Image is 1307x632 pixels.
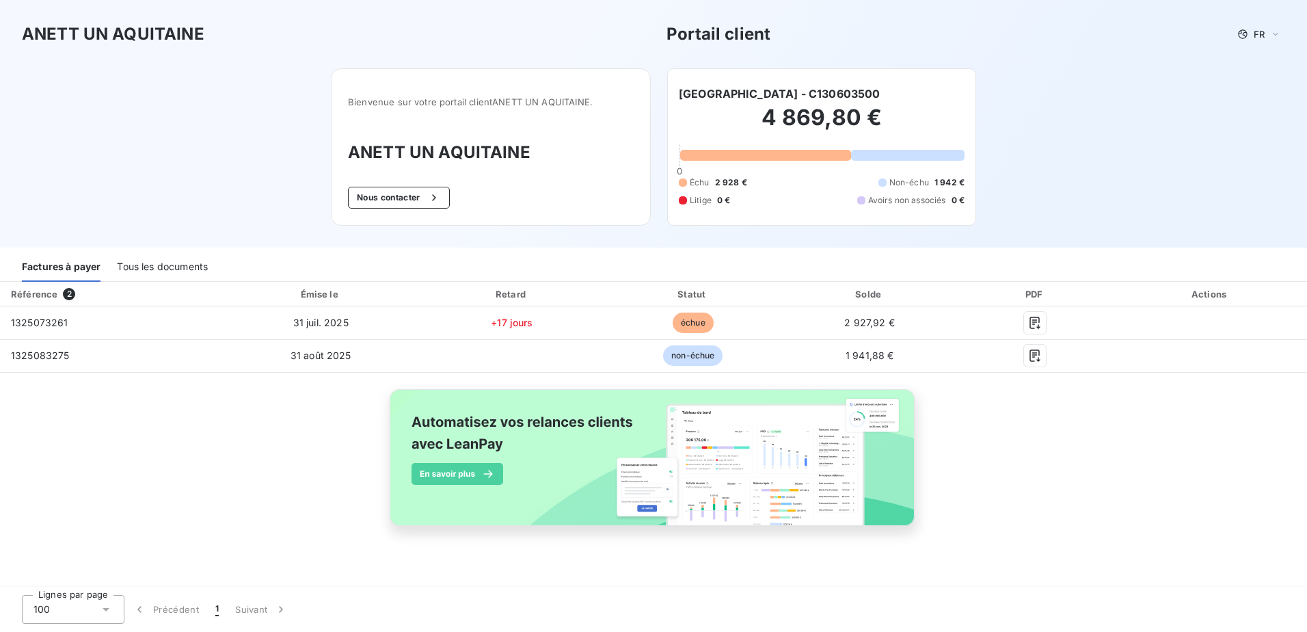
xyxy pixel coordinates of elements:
span: non-échue [663,345,723,366]
span: 31 août 2025 [291,350,351,361]
span: 0 [677,166,682,176]
button: Nous contacter [348,187,449,209]
img: banner [377,381,930,549]
span: Non-échu [889,176,929,189]
div: Émise le [224,287,418,301]
span: 100 [33,603,50,616]
span: 1 [215,603,219,616]
div: Référence [11,289,57,300]
span: 1325083275 [11,350,70,361]
div: Actions [1116,287,1304,301]
h3: ANETT UN AQUITAINE [22,22,204,47]
span: FR [1254,29,1265,40]
button: Suivant [227,595,296,624]
h2: 4 869,80 € [679,104,965,145]
span: 2 927,92 € [844,317,895,328]
span: 1 941,88 € [846,350,894,361]
div: Retard [423,287,601,301]
span: 1 942 € [934,176,965,189]
span: Litige [690,194,712,207]
button: 1 [207,595,227,624]
span: 0 € [717,194,730,207]
span: +17 jours [491,317,533,328]
div: Factures à payer [22,253,100,282]
h6: [GEOGRAPHIC_DATA] - C130603500 [679,85,880,102]
span: échue [673,313,714,333]
span: Bienvenue sur votre portail client ANETT UN AQUITAINE . [348,96,634,107]
span: 1325073261 [11,317,68,328]
h3: Portail client [666,22,770,47]
h3: ANETT UN AQUITAINE [348,140,634,165]
span: 2 [63,288,75,300]
span: 2 928 € [715,176,747,189]
span: Avoirs non associés [868,194,946,207]
span: Échu [690,176,710,189]
span: 0 € [952,194,965,207]
div: Statut [606,287,780,301]
div: PDF [960,287,1111,301]
button: Précédent [124,595,207,624]
span: 31 juil. 2025 [293,317,349,328]
div: Tous les documents [117,253,208,282]
div: Solde [785,287,954,301]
